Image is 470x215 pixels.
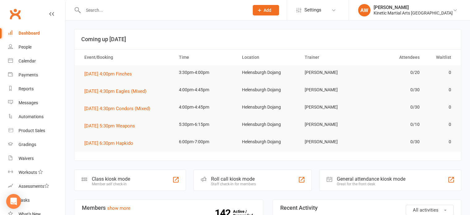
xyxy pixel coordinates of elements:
[19,58,36,63] div: Calendar
[19,142,36,147] div: Gradings
[425,117,457,132] td: 0
[8,166,65,179] a: Workouts
[84,88,151,95] button: [DATE] 4:30pm Eagles (Mixed)
[84,71,132,77] span: [DATE] 4:00pm Finches
[7,6,23,22] a: Clubworx
[425,49,457,65] th: Waitlist
[19,72,38,77] div: Payments
[173,135,236,149] td: 6:00pm-7:00pm
[19,128,45,133] div: Product Sales
[19,86,34,91] div: Reports
[8,96,65,110] a: Messages
[299,65,362,80] td: [PERSON_NAME]
[84,106,150,111] span: [DATE] 4:30pm Condors (Mixed)
[362,49,425,65] th: Attendees
[6,194,21,209] div: Open Intercom Messenger
[299,83,362,97] td: [PERSON_NAME]
[8,193,65,207] a: Tasks
[8,68,65,82] a: Payments
[374,10,453,16] div: Kinetic Martial Arts [GEOGRAPHIC_DATA]
[362,83,425,97] td: 0/30
[84,122,139,130] button: [DATE] 5:30pm Weapons
[81,6,245,15] input: Search...
[236,117,299,132] td: Helensburgh Dojang
[92,182,130,186] div: Member self check-in
[425,135,457,149] td: 0
[374,5,453,10] div: [PERSON_NAME]
[173,65,236,80] td: 3:30pm-4:00pm
[79,49,173,65] th: Event/Booking
[358,4,370,16] div: AW
[425,100,457,114] td: 0
[299,117,362,132] td: [PERSON_NAME]
[413,207,438,213] span: All activities
[19,45,32,49] div: People
[299,100,362,114] td: [PERSON_NAME]
[173,49,236,65] th: Time
[337,182,405,186] div: Great for the front desk
[236,135,299,149] td: Helensburgh Dojang
[362,117,425,132] td: 0/10
[236,49,299,65] th: Location
[280,205,454,211] h3: Recent Activity
[19,198,30,203] div: Tasks
[236,65,299,80] td: Helensburgh Dojang
[8,26,65,40] a: Dashboard
[92,176,130,182] div: Class kiosk mode
[19,31,40,36] div: Dashboard
[337,176,405,182] div: General attendance kiosk mode
[362,65,425,80] td: 0/20
[425,83,457,97] td: 0
[362,100,425,114] td: 0/30
[81,36,454,42] h3: Coming up [DATE]
[211,176,256,182] div: Roll call kiosk mode
[84,140,138,147] button: [DATE] 6:30pm Hapkido
[82,205,256,211] h3: Members
[84,88,146,94] span: [DATE] 4:30pm Eagles (Mixed)
[236,83,299,97] td: Helensburgh Dojang
[299,135,362,149] td: [PERSON_NAME]
[173,117,236,132] td: 5:30pm-6:15pm
[19,114,44,119] div: Automations
[173,100,236,114] td: 4:00pm-4:45pm
[425,65,457,80] td: 0
[84,70,136,78] button: [DATE] 4:00pm Finches
[8,54,65,68] a: Calendar
[304,3,321,17] span: Settings
[8,82,65,96] a: Reports
[8,110,65,124] a: Automations
[19,156,34,161] div: Waivers
[299,49,362,65] th: Trainer
[264,8,271,13] span: Add
[19,184,49,189] div: Assessments
[173,83,236,97] td: 4:00pm-4:45pm
[236,100,299,114] td: Helensburgh Dojang
[84,105,155,112] button: [DATE] 4:30pm Condors (Mixed)
[211,182,256,186] div: Staff check-in for members
[8,179,65,193] a: Assessments
[8,138,65,152] a: Gradings
[8,124,65,138] a: Product Sales
[253,5,279,15] button: Add
[19,100,38,105] div: Messages
[362,135,425,149] td: 0/30
[107,205,130,211] a: show more
[8,152,65,166] a: Waivers
[84,123,135,129] span: [DATE] 5:30pm Weapons
[84,140,133,146] span: [DATE] 6:30pm Hapkido
[19,170,37,175] div: Workouts
[8,40,65,54] a: People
